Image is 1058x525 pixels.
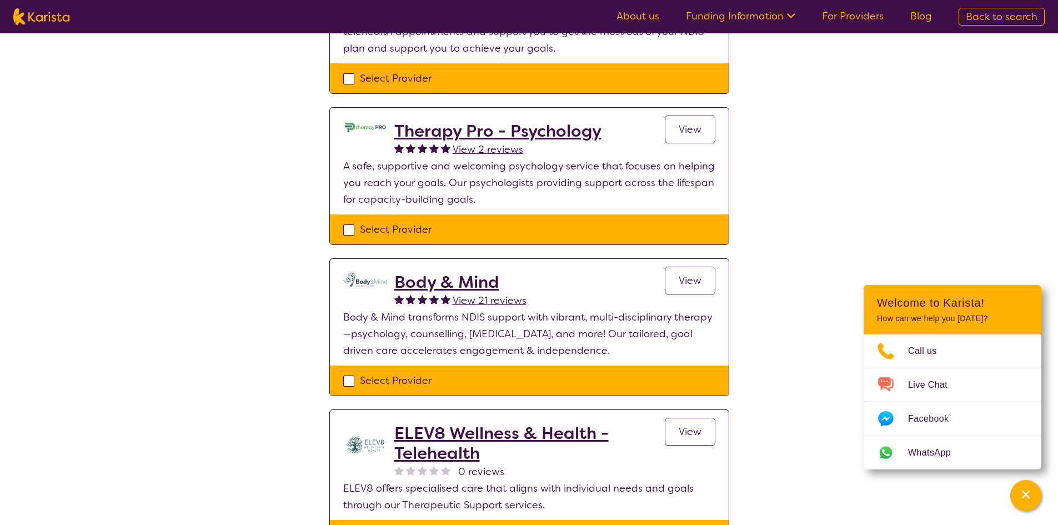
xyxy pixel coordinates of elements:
[418,143,427,153] img: fullstar
[453,294,527,307] span: View 21 reviews
[665,267,715,294] a: View
[864,334,1041,469] ul: Choose channel
[394,466,404,475] img: nonereviewstar
[429,466,439,475] img: nonereviewstar
[679,425,701,438] span: View
[429,294,439,304] img: fullstar
[679,123,701,136] span: View
[394,143,404,153] img: fullstar
[877,314,1028,323] p: How can we help you [DATE]?
[877,296,1028,309] h2: Welcome to Karista!
[453,143,523,156] span: View 2 reviews
[1010,480,1041,511] button: Channel Menu
[665,418,715,446] a: View
[686,9,795,23] a: Funding Information
[453,141,523,158] a: View 2 reviews
[864,285,1041,469] div: Channel Menu
[343,423,388,468] img: yihuczgmrom8nsaxakka.jpg
[908,377,961,393] span: Live Chat
[679,274,701,287] span: View
[822,9,884,23] a: For Providers
[418,466,427,475] img: nonereviewstar
[13,8,69,25] img: Karista logo
[441,466,450,475] img: nonereviewstar
[453,292,527,309] a: View 21 reviews
[394,294,404,304] img: fullstar
[394,272,527,292] a: Body & Mind
[665,116,715,143] a: View
[910,9,932,23] a: Blog
[441,143,450,153] img: fullstar
[966,10,1037,23] span: Back to search
[343,121,388,133] img: dzo1joyl8vpkomu9m2qk.jpg
[429,143,439,153] img: fullstar
[343,309,715,359] p: Body & Mind transforms NDIS support with vibrant, multi-disciplinary therapy—psychology, counsell...
[406,466,415,475] img: nonereviewstar
[406,294,415,304] img: fullstar
[959,8,1045,26] a: Back to search
[394,423,665,463] a: ELEV8 Wellness & Health - Telehealth
[343,158,715,208] p: A safe, supportive and welcoming psychology service that focuses on helping you reach your goals....
[908,411,962,427] span: Facebook
[343,480,715,513] p: ELEV8 offers specialised care that aligns with individual needs and goals through our Therapeutic...
[458,463,504,480] span: 0 reviews
[908,343,950,359] span: Call us
[394,121,601,141] a: Therapy Pro - Psychology
[616,9,659,23] a: About us
[406,143,415,153] img: fullstar
[908,444,964,461] span: WhatsApp
[864,436,1041,469] a: Web link opens in a new tab.
[441,294,450,304] img: fullstar
[343,272,388,287] img: qmpolprhjdhzpcuekzqg.svg
[418,294,427,304] img: fullstar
